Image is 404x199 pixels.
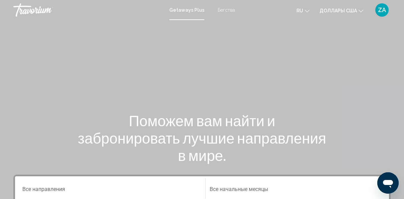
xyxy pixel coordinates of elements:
a: Getaways Plus [169,7,204,13]
a: Бегства [218,7,235,13]
span: ZA [378,7,386,13]
span: Доллары США [320,8,357,13]
button: Изменить валюту [320,6,363,15]
h1: Поможем вам найти и забронировать лучшие направления в мире. [77,112,327,164]
iframe: Кнопка запуска окна обмена сообщениями [377,172,399,194]
span: ru [296,8,303,13]
button: Пользовательское меню [373,3,391,17]
a: Травориум [13,3,163,17]
button: Изменение языка [296,6,310,15]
